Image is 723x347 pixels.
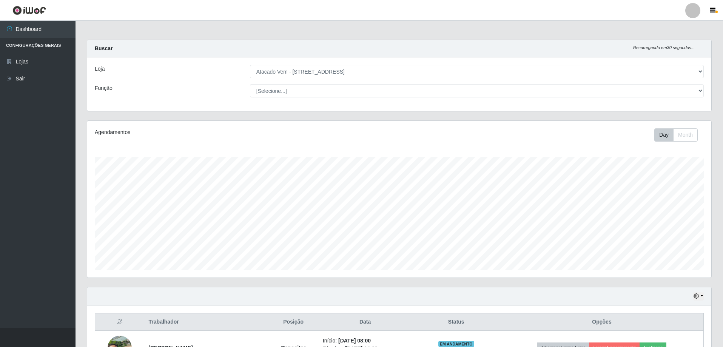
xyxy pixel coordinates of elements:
strong: Buscar [95,45,113,51]
th: Data [318,313,412,331]
th: Trabalhador [144,313,269,331]
span: EM ANDAMENTO [438,341,474,347]
button: Month [673,128,698,142]
th: Posição [268,313,318,331]
div: Agendamentos [95,128,342,136]
div: First group [654,128,698,142]
label: Loja [95,65,105,73]
time: [DATE] 08:00 [338,338,371,344]
i: Recarregando em 30 segundos... [633,45,695,50]
li: Início: [323,337,408,345]
button: Day [654,128,674,142]
div: Toolbar with button groups [654,128,704,142]
th: Status [412,313,500,331]
th: Opções [500,313,703,331]
img: CoreUI Logo [12,6,46,15]
label: Função [95,84,113,92]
